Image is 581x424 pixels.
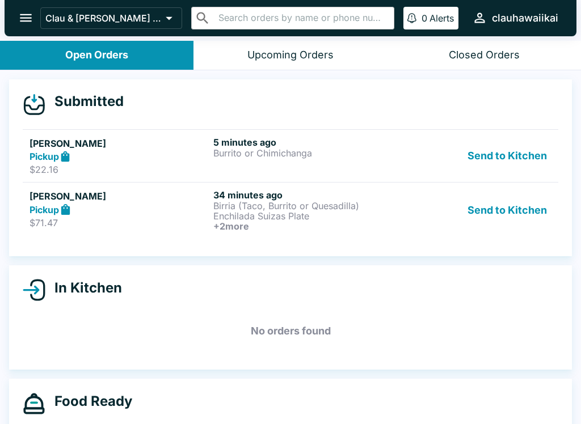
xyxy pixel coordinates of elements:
h6: 34 minutes ago [213,189,393,201]
p: 0 [422,12,427,24]
p: $22.16 [30,164,209,175]
strong: Pickup [30,204,59,215]
h6: + 2 more [213,221,393,231]
a: [PERSON_NAME]Pickup$22.165 minutes agoBurrito or ChimichangaSend to Kitchen [23,129,558,183]
div: Open Orders [65,49,128,62]
button: open drawer [11,3,40,32]
p: Alerts [430,12,454,24]
h4: Food Ready [45,393,132,410]
p: Burrito or Chimichanga [213,148,393,158]
h4: Submitted [45,93,124,110]
a: [PERSON_NAME]Pickup$71.4734 minutes agoBirria (Taco, Burrito or Quesadilla)Enchilada Suizas Plate... [23,182,558,238]
h5: No orders found [23,311,558,351]
div: clauhawaiikai [492,11,558,25]
button: Send to Kitchen [463,137,551,176]
strong: Pickup [30,151,59,162]
button: Clau & [PERSON_NAME] Cocina 2 - [US_STATE] Kai [40,7,182,29]
div: Closed Orders [449,49,520,62]
div: Upcoming Orders [247,49,334,62]
h6: 5 minutes ago [213,137,393,148]
p: $71.47 [30,217,209,228]
p: Clau & [PERSON_NAME] Cocina 2 - [US_STATE] Kai [45,12,161,24]
button: Send to Kitchen [463,189,551,231]
button: clauhawaiikai [468,6,563,30]
h5: [PERSON_NAME] [30,137,209,150]
p: Enchilada Suizas Plate [213,211,393,221]
input: Search orders by name or phone number [215,10,389,26]
h4: In Kitchen [45,279,122,296]
p: Birria (Taco, Burrito or Quesadilla) [213,201,393,211]
h5: [PERSON_NAME] [30,189,209,203]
